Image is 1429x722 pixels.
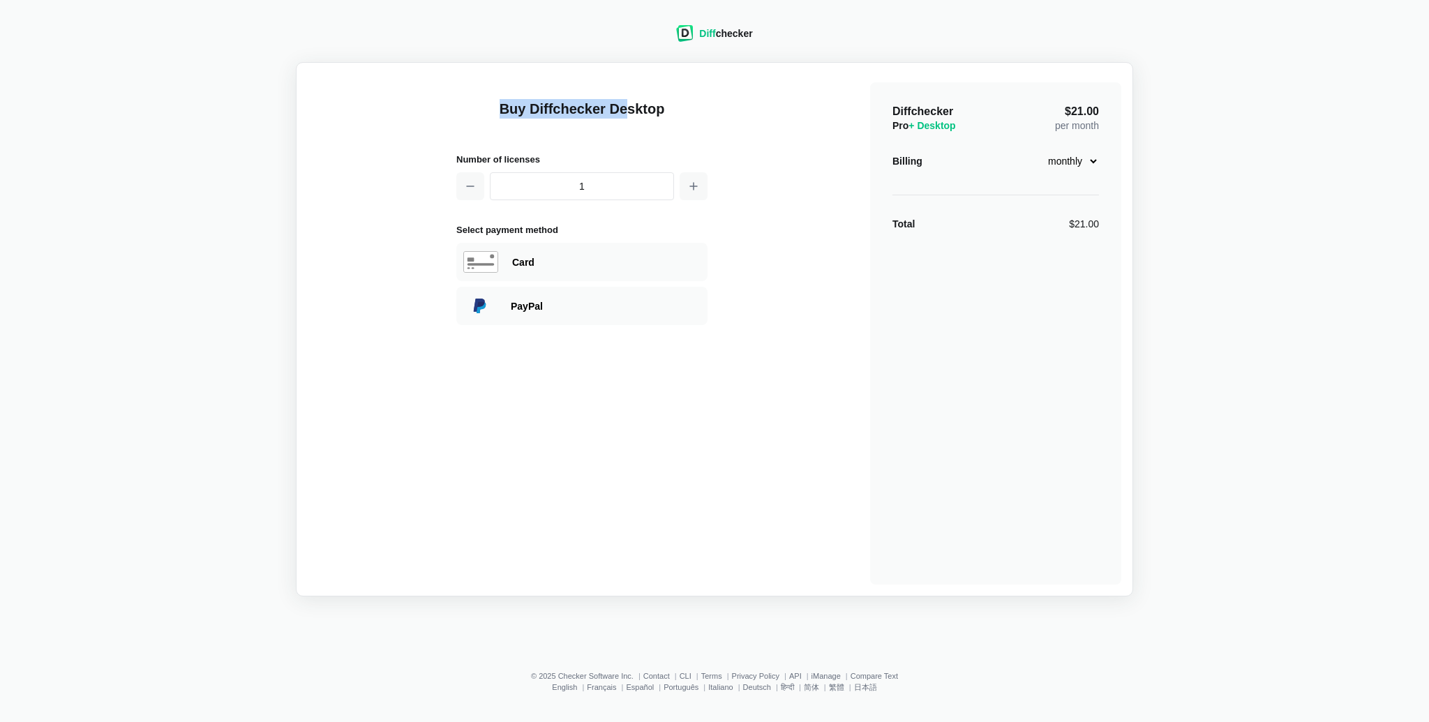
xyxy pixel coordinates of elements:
h2: Number of licenses [456,152,708,167]
a: Privacy Policy [732,672,779,680]
a: API [789,672,802,680]
h1: Buy Diffchecker Desktop [456,99,708,135]
strong: Total [892,218,915,230]
a: 繁體 [829,683,844,691]
a: Compare Text [851,672,898,680]
a: Terms [701,672,722,680]
a: Français [587,683,616,691]
a: Deutsch [743,683,771,691]
a: हिन्दी [781,683,794,691]
div: Paying with PayPal [456,287,708,325]
a: Português [664,683,698,691]
span: Diff [699,28,715,39]
h2: Select payment method [456,223,708,237]
img: Diffchecker logo [676,25,694,42]
span: $21.00 [1065,106,1099,117]
div: $21.00 [1069,217,1099,231]
div: checker [699,27,752,40]
a: CLI [680,672,691,680]
div: Billing [892,154,922,168]
a: 简体 [804,683,819,691]
a: Español [626,683,654,691]
span: Diffchecker [892,105,953,117]
div: Paying with Card [456,243,708,281]
a: Italiano [708,683,733,691]
a: Contact [643,672,670,680]
a: Diffchecker logoDiffchecker [676,33,752,44]
a: iManage [811,672,841,680]
span: Pro [892,120,956,131]
div: per month [1055,105,1099,133]
a: 日本語 [854,683,877,691]
a: English [552,683,577,691]
div: Paying with Card [512,255,701,269]
li: © 2025 Checker Software Inc. [531,672,643,680]
span: + Desktop [908,120,955,131]
input: 1 [490,172,674,200]
div: Paying with PayPal [511,299,701,313]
